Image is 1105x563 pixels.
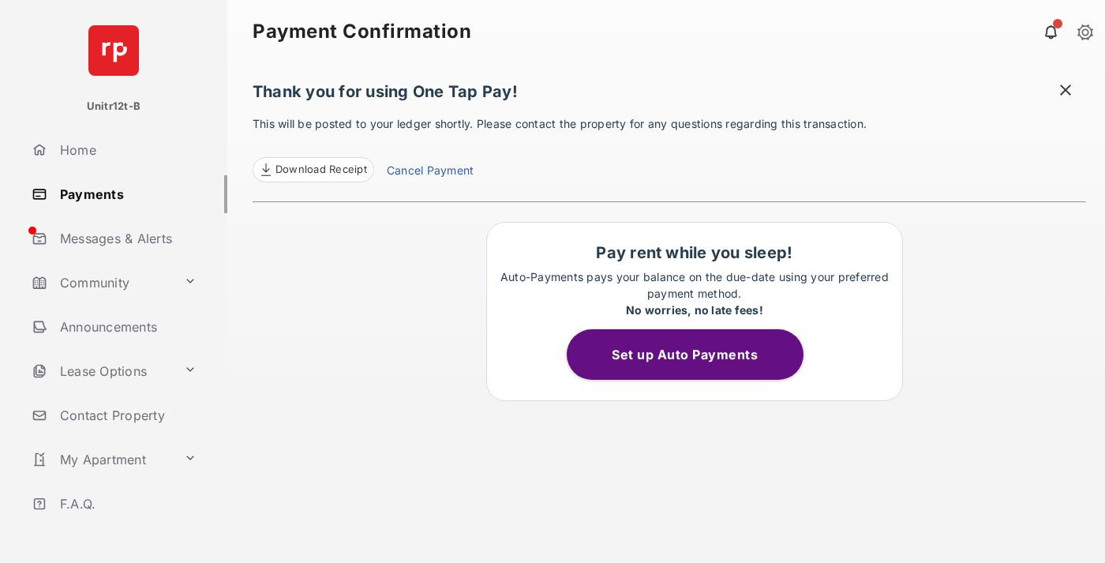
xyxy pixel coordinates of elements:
a: Announcements [25,308,227,346]
a: Contact Property [25,396,227,434]
h1: Pay rent while you sleep! [495,243,894,262]
a: Home [25,131,227,169]
a: Community [25,264,178,302]
a: Set up Auto Payments [567,347,822,362]
a: Download Receipt [253,157,374,182]
p: This will be posted to your ledger shortly. Please contact the property for any questions regardi... [253,115,1086,182]
strong: Payment Confirmation [253,22,471,41]
a: My Apartment [25,441,178,479]
p: Auto-Payments pays your balance on the due-date using your preferred payment method. [495,268,894,318]
div: No worries, no late fees! [495,302,894,318]
a: Payments [25,175,227,213]
img: svg+xml;base64,PHN2ZyB4bWxucz0iaHR0cDovL3d3dy53My5vcmcvMjAwMC9zdmciIHdpZHRoPSI2NCIgaGVpZ2h0PSI2NC... [88,25,139,76]
a: Messages & Alerts [25,220,227,257]
a: F.A.Q. [25,485,227,523]
button: Set up Auto Payments [567,329,803,380]
p: Unitr12t-B [87,99,140,114]
span: Download Receipt [275,162,367,178]
h1: Thank you for using One Tap Pay! [253,82,1086,109]
a: Lease Options [25,352,178,390]
a: Cancel Payment [387,162,474,182]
